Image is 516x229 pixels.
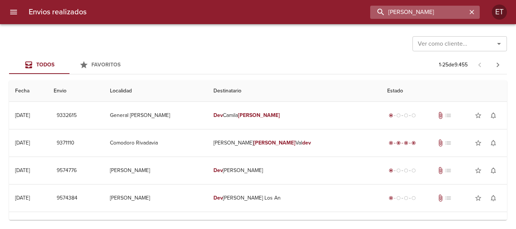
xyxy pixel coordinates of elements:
[486,163,501,178] button: Activar notificaciones
[213,195,223,201] em: Dev
[104,80,207,102] th: Localidad
[9,56,130,74] div: Tabs Envios
[411,113,416,118] span: radio_button_unchecked
[437,112,444,119] span: Tiene documentos adjuntos
[381,80,507,102] th: Estado
[253,140,295,146] em: [PERSON_NAME]
[490,139,497,147] span: notifications_none
[389,113,393,118] span: radio_button_checked
[54,164,80,178] button: 9574776
[57,166,77,175] span: 9574776
[411,196,416,200] span: radio_button_unchecked
[54,136,78,150] button: 9371110
[439,61,468,69] p: 1 - 25 de 9.455
[404,113,408,118] span: radio_button_unchecked
[486,108,501,123] button: Activar notificaciones
[471,163,486,178] button: Agregar a favoritos
[396,196,401,200] span: radio_button_unchecked
[207,157,381,184] td: [PERSON_NAME]
[490,194,497,202] span: notifications_none
[471,191,486,206] button: Agregar a favoritos
[404,141,408,145] span: radio_button_checked
[370,6,467,19] input: buscar
[474,112,482,119] span: star_border
[474,167,482,174] span: star_border
[387,112,417,119] div: Generado
[15,195,30,201] div: [DATE]
[444,167,452,174] span: No tiene pedido asociado
[486,135,501,151] button: Activar notificaciones
[57,194,77,203] span: 9574384
[411,141,416,145] span: radio_button_checked
[15,140,30,146] div: [DATE]
[437,167,444,174] span: Tiene documentos adjuntos
[57,138,75,148] span: 9371110
[104,184,207,212] td: [PERSON_NAME]
[404,196,408,200] span: radio_button_unchecked
[387,167,417,174] div: Generado
[396,141,401,145] span: radio_button_checked
[494,38,504,49] button: Abrir
[437,139,444,147] span: Tiene documentos adjuntos
[387,139,417,147] div: Entregado
[474,139,482,147] span: star_border
[492,5,507,20] div: ET
[9,80,48,102] th: Fecha
[302,140,311,146] em: dev
[29,6,87,18] h6: Envios realizados
[91,61,121,68] span: Favoritos
[54,109,80,123] button: 9332615
[15,112,30,118] div: [DATE]
[104,157,207,184] td: [PERSON_NAME]
[474,194,482,202] span: star_border
[387,194,417,202] div: Generado
[36,61,54,68] span: Todos
[213,167,223,174] em: Dev
[207,80,381,102] th: Destinatario
[389,141,393,145] span: radio_button_checked
[238,112,280,118] em: [PERSON_NAME]
[389,196,393,200] span: radio_button_checked
[411,168,416,173] span: radio_button_unchecked
[492,5,507,20] div: Abrir información de usuario
[471,61,489,68] span: Pagina anterior
[396,113,401,118] span: radio_button_unchecked
[490,112,497,119] span: notifications_none
[15,167,30,174] div: [DATE]
[207,129,381,157] td: [PERSON_NAME] Val
[437,194,444,202] span: Tiene documentos adjuntos
[54,191,80,205] button: 9574384
[396,168,401,173] span: radio_button_unchecked
[104,129,207,157] td: Comodoro Rivadavia
[389,168,393,173] span: radio_button_checked
[207,102,381,129] td: Camila
[486,191,501,206] button: Activar notificaciones
[471,108,486,123] button: Agregar a favoritos
[490,167,497,174] span: notifications_none
[104,102,207,129] td: General [PERSON_NAME]
[48,80,104,102] th: Envio
[444,139,452,147] span: No tiene pedido asociado
[489,56,507,74] span: Pagina siguiente
[207,184,381,212] td: [PERSON_NAME] Los An
[57,111,77,120] span: 9332615
[213,112,223,118] em: Dev
[444,112,452,119] span: No tiene pedido asociado
[404,168,408,173] span: radio_button_unchecked
[444,194,452,202] span: No tiene pedido asociado
[5,3,23,21] button: menu
[471,135,486,151] button: Agregar a favoritos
